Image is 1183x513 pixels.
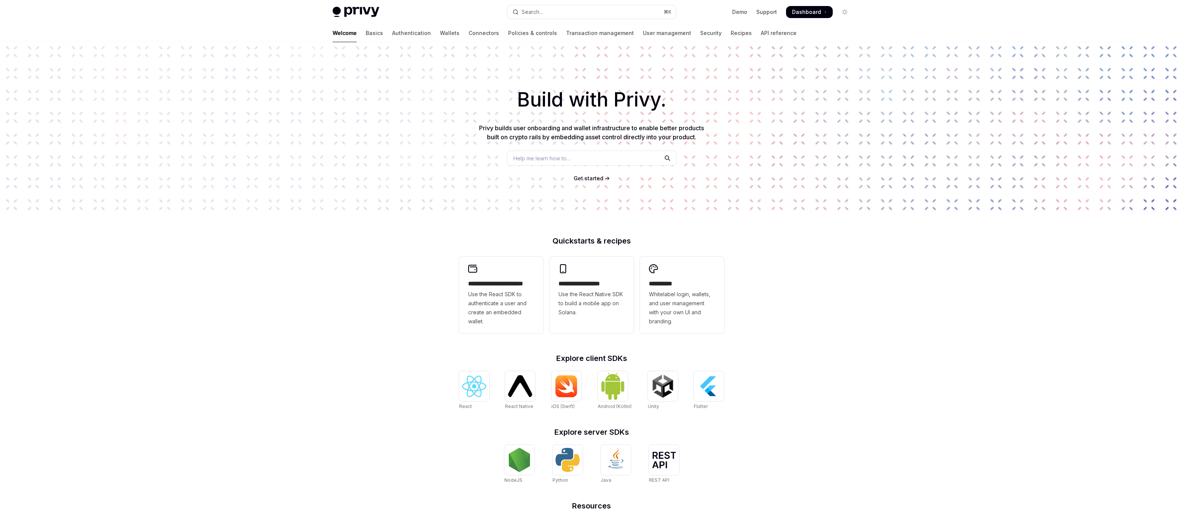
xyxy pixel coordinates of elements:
a: ReactReact [459,371,489,410]
a: FlutterFlutter [694,371,724,410]
a: Get started [574,175,603,182]
a: Transaction management [566,24,634,42]
span: Use the React SDK to authenticate a user and create an embedded wallet. [468,290,534,326]
img: Python [556,448,580,472]
span: Get started [574,175,603,181]
a: Android (Kotlin)Android (Kotlin) [598,371,632,410]
a: Security [700,24,722,42]
span: REST API [649,477,669,483]
img: Android (Kotlin) [601,372,625,400]
a: Basics [366,24,383,42]
span: React Native [505,403,533,409]
span: Android (Kotlin) [598,403,632,409]
img: React [462,376,486,397]
span: Unity [648,403,659,409]
img: light logo [333,7,379,17]
span: NodeJS [504,477,522,483]
h2: Explore server SDKs [459,428,724,436]
a: API reference [761,24,797,42]
a: Connectors [469,24,499,42]
a: PythonPython [553,445,583,484]
h1: Build with Privy. [12,85,1171,114]
span: iOS (Swift) [551,403,575,409]
a: React NativeReact Native [505,371,535,410]
a: **** *****Whitelabel login, wallets, and user management with your own UI and branding. [640,257,724,333]
img: React Native [508,375,532,397]
span: Privy builds user onboarding and wallet infrastructure to enable better products built on crypto ... [479,124,704,141]
span: ⌘ K [664,9,672,15]
a: **** **** **** ***Use the React Native SDK to build a mobile app on Solana. [550,257,634,333]
span: Use the React Native SDK to build a mobile app on Solana. [559,290,625,317]
a: Recipes [731,24,752,42]
span: Java [601,477,611,483]
a: Support [756,8,777,16]
a: Authentication [392,24,431,42]
a: Demo [732,8,747,16]
h2: Resources [459,502,724,510]
img: Unity [651,374,675,398]
a: REST APIREST API [649,445,679,484]
span: React [459,403,472,409]
img: Flutter [697,374,721,398]
img: NodeJS [507,448,531,472]
a: NodeJSNodeJS [504,445,534,484]
a: JavaJava [601,445,631,484]
a: Policies & controls [508,24,557,42]
img: REST API [652,452,676,468]
button: Open search [507,5,676,19]
a: UnityUnity [648,371,678,410]
button: Toggle dark mode [839,6,851,18]
span: Whitelabel login, wallets, and user management with your own UI and branding. [649,290,715,326]
a: iOS (Swift)iOS (Swift) [551,371,582,410]
span: Help me learn how to… [513,154,571,162]
span: Dashboard [792,8,821,16]
a: Welcome [333,24,357,42]
div: Search... [522,8,543,17]
span: Python [553,477,568,483]
a: Wallets [440,24,459,42]
h2: Explore client SDKs [459,355,724,362]
img: Java [604,448,628,472]
a: User management [643,24,691,42]
h2: Quickstarts & recipes [459,237,724,245]
span: Flutter [694,403,708,409]
a: Dashboard [786,6,833,18]
img: iOS (Swift) [554,375,579,397]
